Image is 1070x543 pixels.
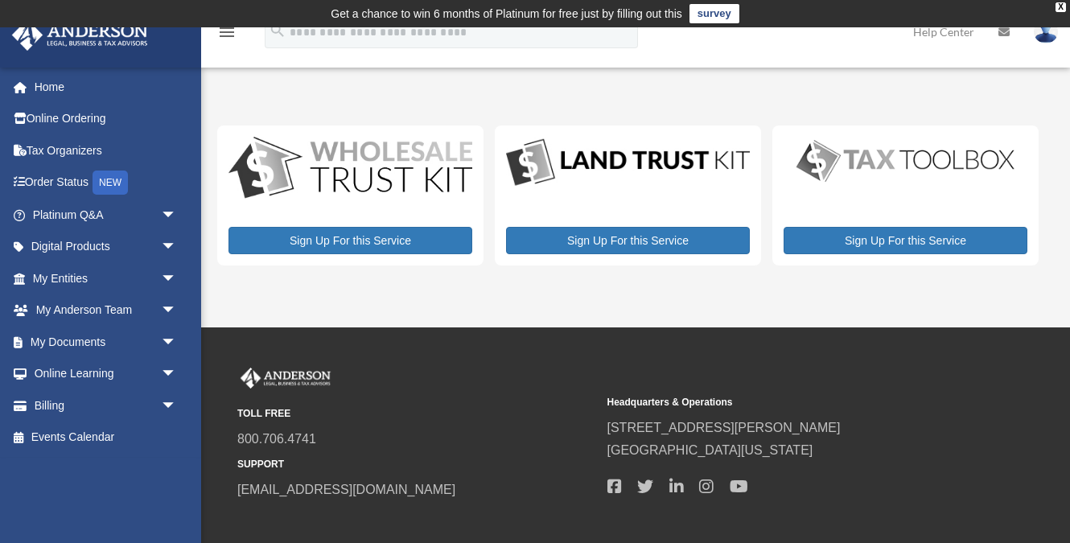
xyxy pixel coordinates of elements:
[11,262,201,294] a: My Entitiesarrow_drop_down
[93,171,128,195] div: NEW
[237,405,596,422] small: TOLL FREE
[237,432,316,446] a: 800.706.4741
[11,422,201,454] a: Events Calendar
[1034,20,1058,43] img: User Pic
[689,4,739,23] a: survey
[607,394,966,411] small: Headquarters & Operations
[784,137,1027,186] img: taxtoolbox_new-1.webp
[331,4,682,23] div: Get a chance to win 6 months of Platinum for free just by filling out this
[217,28,237,42] a: menu
[11,199,201,231] a: Platinum Q&Aarrow_drop_down
[784,227,1027,254] a: Sign Up For this Service
[161,199,193,232] span: arrow_drop_down
[161,358,193,391] span: arrow_drop_down
[11,294,201,327] a: My Anderson Teamarrow_drop_down
[11,389,201,422] a: Billingarrow_drop_down
[161,262,193,295] span: arrow_drop_down
[11,103,201,135] a: Online Ordering
[1056,2,1066,12] div: close
[228,227,472,254] a: Sign Up For this Service
[237,456,596,473] small: SUPPORT
[161,231,193,264] span: arrow_drop_down
[7,19,153,51] img: Anderson Advisors Platinum Portal
[237,483,455,496] a: [EMAIL_ADDRESS][DOMAIN_NAME]
[506,227,750,254] a: Sign Up For this Service
[269,22,286,39] i: search
[11,167,201,200] a: Order StatusNEW
[11,231,193,263] a: Digital Productsarrow_drop_down
[161,294,193,327] span: arrow_drop_down
[11,71,201,103] a: Home
[506,137,750,189] img: LandTrust_lgo-1.jpg
[161,326,193,359] span: arrow_drop_down
[161,389,193,422] span: arrow_drop_down
[228,137,472,201] img: WS-Trust-Kit-lgo-1.jpg
[11,358,201,390] a: Online Learningarrow_drop_down
[607,421,841,434] a: [STREET_ADDRESS][PERSON_NAME]
[607,443,813,457] a: [GEOGRAPHIC_DATA][US_STATE]
[11,326,201,358] a: My Documentsarrow_drop_down
[237,368,334,389] img: Anderson Advisors Platinum Portal
[11,134,201,167] a: Tax Organizers
[217,23,237,42] i: menu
